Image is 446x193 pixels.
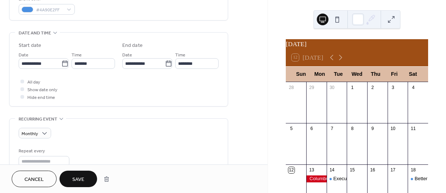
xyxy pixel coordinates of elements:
[327,175,347,182] div: Executive Board Meeting
[175,51,185,59] span: Time
[122,51,132,59] span: Date
[27,78,40,86] span: All day
[404,67,422,82] div: Sat
[329,167,335,173] div: 14
[12,171,57,187] button: Cancel
[366,67,385,82] div: Thu
[19,51,28,59] span: Date
[349,84,355,90] div: 1
[292,67,310,82] div: Sun
[329,126,335,132] div: 7
[390,126,396,132] div: 10
[349,167,355,173] div: 15
[390,84,396,90] div: 3
[308,84,315,90] div: 29
[369,167,376,173] div: 16
[36,6,63,14] span: #4A90E2FF
[286,39,428,49] div: [DATE]
[348,67,366,82] div: Wed
[310,67,329,82] div: Mon
[27,94,55,101] span: Hide end time
[59,171,97,187] button: Save
[27,86,57,94] span: Show date only
[24,176,44,183] span: Cancel
[349,126,355,132] div: 8
[385,67,404,82] div: Fri
[19,42,41,49] div: Start date
[19,115,57,123] span: Recurring event
[306,175,327,182] div: Columbus Day
[22,130,38,138] span: Monthly
[288,126,295,132] div: 5
[19,29,51,37] span: Date and time
[410,84,416,90] div: 4
[410,126,416,132] div: 11
[308,167,315,173] div: 13
[329,67,347,82] div: Tue
[72,51,82,59] span: Time
[369,84,376,90] div: 2
[408,175,428,182] div: Better Together Breakfast
[308,126,315,132] div: 6
[19,147,68,155] div: Repeat every
[288,84,295,90] div: 28
[72,176,84,183] span: Save
[329,84,335,90] div: 30
[369,126,376,132] div: 9
[390,167,396,173] div: 17
[410,167,416,173] div: 18
[333,175,387,182] div: Executive Board Meeting
[122,42,143,49] div: End date
[288,167,295,173] div: 12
